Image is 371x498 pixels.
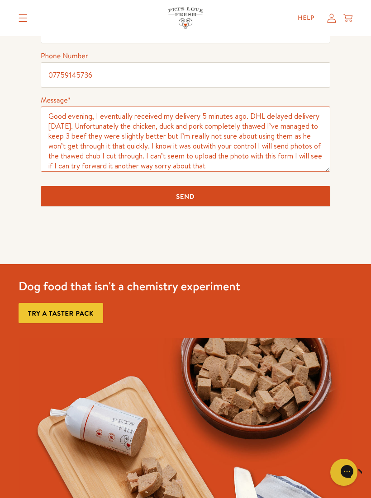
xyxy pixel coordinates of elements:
[19,279,240,294] h3: Dog food that isn't a chemistry experiment
[290,9,322,27] a: Help
[326,456,362,489] iframe: Gorgias live chat messenger
[168,7,203,28] img: Pets Love Fresh
[19,303,103,323] a: Try a taster pack
[41,62,330,88] input: Phone Number
[41,186,330,206] input: Send
[41,51,88,61] label: Phone Number
[11,7,35,29] summary: Translation missing: en.sections.header.menu
[41,95,71,105] label: Message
